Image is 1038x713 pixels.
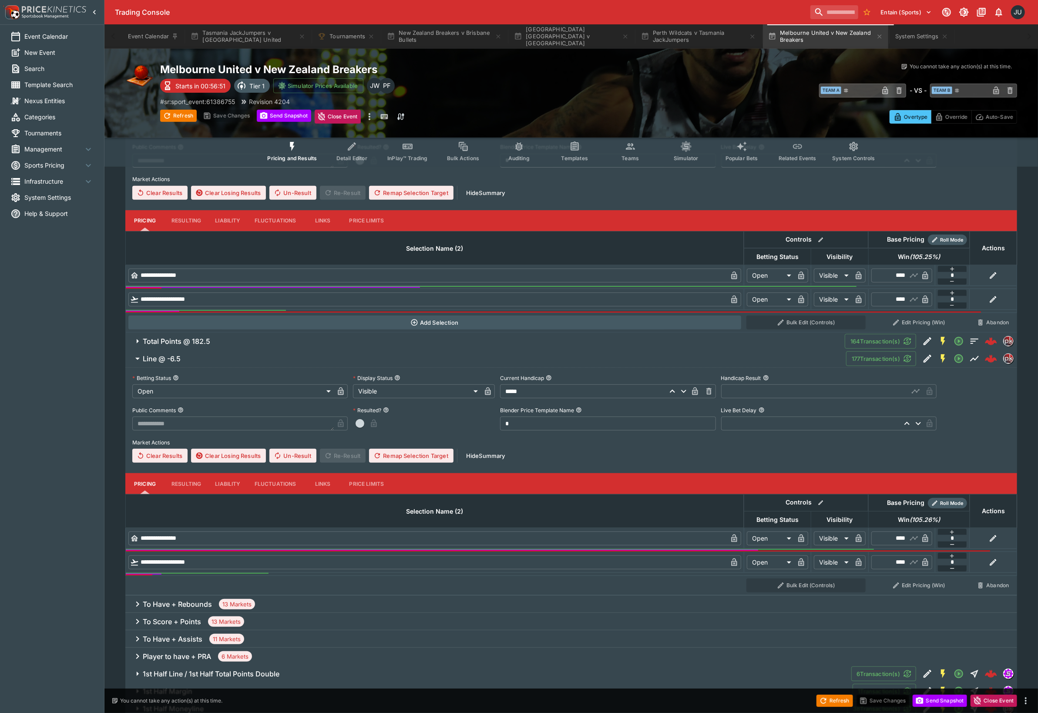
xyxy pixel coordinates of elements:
button: Clear Results [132,449,188,463]
h2: Copy To Clipboard [160,63,589,76]
button: Send Snapshot [913,695,967,707]
img: logo-cerberus--red.svg [985,668,997,680]
em: ( 105.26 %) [910,515,940,525]
button: Refresh [816,695,853,707]
p: Auto-Save [986,112,1013,121]
p: Copy To Clipboard [160,97,235,106]
span: Selection Name (2) [396,506,473,517]
p: Current Handicap [500,374,544,382]
span: Selection Name (2) [396,243,473,254]
button: Close Event [315,110,361,124]
button: Un-Result [269,186,316,200]
span: Event Calendar [24,32,94,41]
div: Justin.Walsh [1011,5,1025,19]
button: Bulk edit [815,234,826,246]
h6: To Have + Rebounds [143,600,212,609]
button: Fluctuations [248,473,303,494]
button: SGM Enabled [935,351,951,367]
h6: 1st Half Line / 1st Half Total Points Double [143,669,279,679]
div: Visible [814,293,852,306]
span: Un-Result [269,449,316,463]
span: Team B [932,87,952,94]
img: simulator [1004,686,1013,696]
button: Current Handicap [546,375,552,381]
h6: Total Points @ 182.5 [143,337,210,346]
span: Pricing and Results [267,155,317,161]
button: Line [967,351,982,367]
img: basketball.png [125,63,153,91]
span: 13 Markets [208,618,244,626]
span: Categories [24,112,94,121]
button: Refresh [160,110,197,122]
span: Teams [621,155,639,161]
span: InPlay™ Trading [387,155,427,161]
button: Tasmania JackJumpers v [GEOGRAPHIC_DATA] United [185,24,311,49]
th: Actions [970,494,1017,528]
button: Links [303,473,343,494]
button: SGM Enabled [935,333,951,349]
button: Public Comments [178,407,184,413]
img: logo-cerberus--red.svg [985,335,997,347]
span: Templates [561,155,588,161]
p: Betting Status [132,374,171,382]
span: Detail Editor [336,155,367,161]
button: Line @ -6.5 [125,350,846,367]
div: Show/hide Price Roll mode configuration. [928,235,967,245]
button: HideSummary [461,186,511,200]
button: Event Calendar [123,24,184,49]
span: Re-Result [320,186,366,200]
th: Actions [970,231,1017,265]
div: Open [132,384,334,398]
button: Edit Pricing (Win) [871,578,967,592]
span: Popular Bets [726,155,758,161]
button: No Bookmarks [860,5,874,19]
button: Pricing [125,210,165,231]
span: Re-Result [320,449,366,463]
th: Controls [744,494,868,511]
button: Fluctuations [248,210,303,231]
button: Override [931,110,971,124]
button: 177Transaction(s) [846,351,916,366]
p: Starts in 00:56:51 [175,81,225,91]
button: Clear Results [132,186,188,200]
label: Market Actions [132,173,1010,186]
th: Controls [744,231,868,248]
button: Open [951,666,967,682]
span: Help & Support [24,209,94,218]
img: logo-cerberus--red.svg [985,353,997,365]
span: Roll Mode [937,500,967,507]
span: Sports Pricing [24,161,83,170]
button: Pricing [125,473,165,494]
button: 1Transaction(s) [853,684,916,699]
a: dd96d3fb-aa48-4bf6-a160-da3168e62ce9 [982,350,1000,367]
span: Search [24,64,94,73]
button: Price Limits [343,473,391,494]
svg: Open [954,686,964,696]
button: SGM Enabled [935,666,951,682]
span: Roll Mode [937,236,967,244]
button: [GEOGRAPHIC_DATA] [GEOGRAPHIC_DATA] v [GEOGRAPHIC_DATA] [509,24,634,49]
span: Betting Status [747,252,808,262]
button: Toggle light/dark mode [956,4,972,20]
button: Resulted? [383,407,389,413]
span: 11 Markets [209,635,244,644]
button: Edit Pricing (Win) [871,316,967,330]
button: 6Transaction(s) [851,666,916,681]
svg: Open [954,669,964,679]
button: Open [951,683,967,699]
div: Visible [353,384,481,398]
p: Override [945,112,967,121]
button: Edit Detail [920,333,935,349]
div: c1cc3eaa-1003-4e01-8715-1e063fee540f [985,685,997,697]
img: simulator [1004,669,1013,679]
h6: Line @ -6.5 [143,354,181,363]
button: Select Tenant [876,5,937,19]
div: Justin Walsh [367,78,383,94]
button: Bulk Edit (Controls) [746,578,866,592]
img: PriceKinetics Logo [3,3,20,21]
div: Open [747,531,794,545]
label: Market Actions [132,436,1010,449]
button: Overtype [890,110,931,124]
div: simulator [1003,669,1014,679]
button: 164Transaction(s) [845,334,916,349]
